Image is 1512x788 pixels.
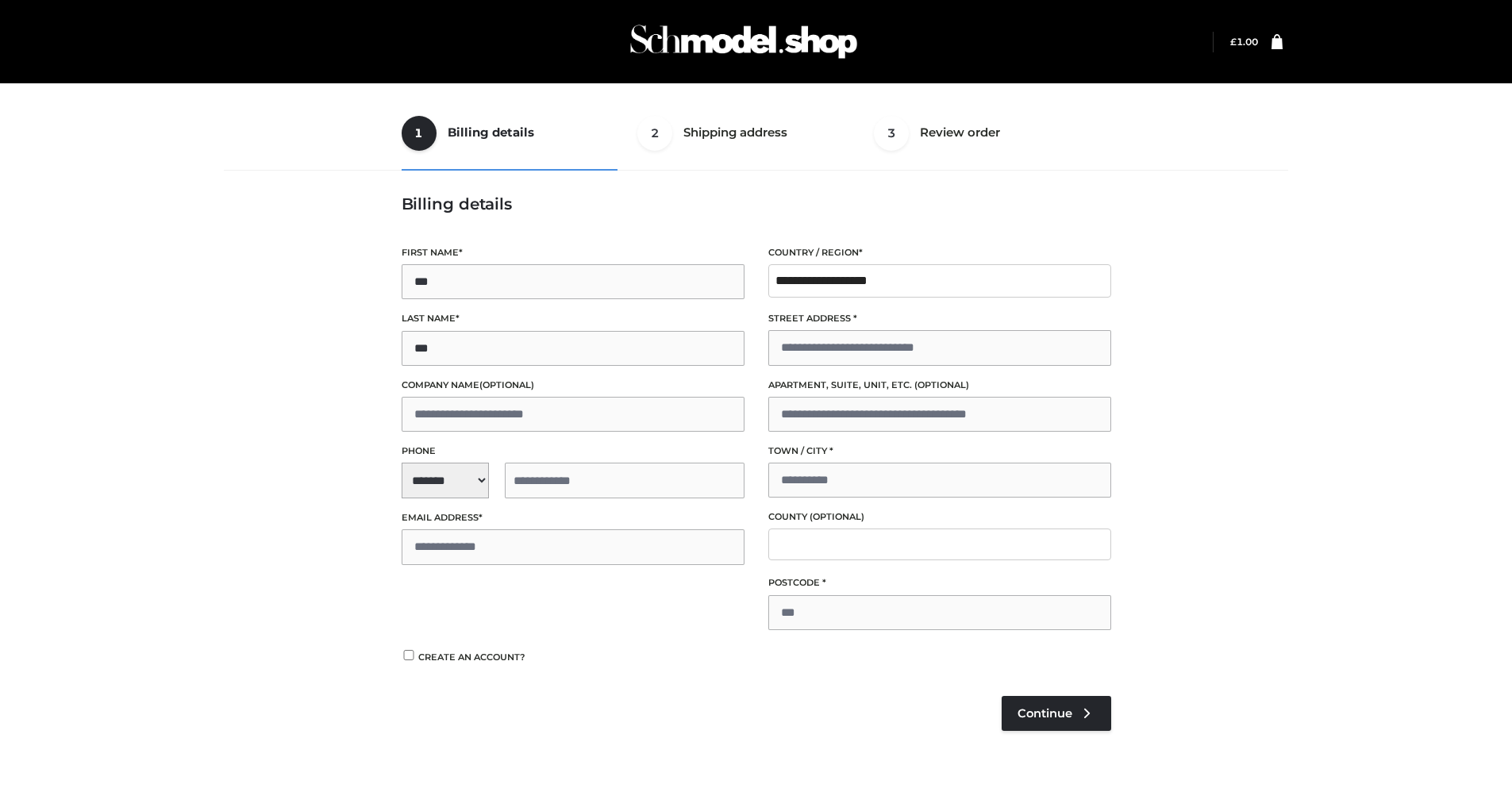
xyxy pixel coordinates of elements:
[768,245,1111,260] label: Country / Region
[768,444,1111,459] label: Town / City
[1230,36,1258,48] bdi: 1.00
[810,511,864,522] span: (optional)
[768,378,1111,393] label: Apartment, suite, unit, etc.
[402,444,744,459] label: Phone
[768,311,1111,326] label: Street address
[402,311,744,326] label: Last name
[1002,696,1111,731] a: Continue
[402,245,744,260] label: First name
[402,194,1111,213] h3: Billing details
[1018,706,1072,721] span: Continue
[768,509,1111,525] label: County
[1230,36,1237,48] span: £
[1230,36,1258,48] a: £1.00
[479,379,534,390] span: (optional)
[402,510,744,525] label: Email address
[768,575,1111,590] label: Postcode
[625,10,863,73] img: Schmodel Admin 964
[402,378,744,393] label: Company name
[402,650,416,660] input: Create an account?
[418,652,525,663] span: Create an account?
[914,379,969,390] span: (optional)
